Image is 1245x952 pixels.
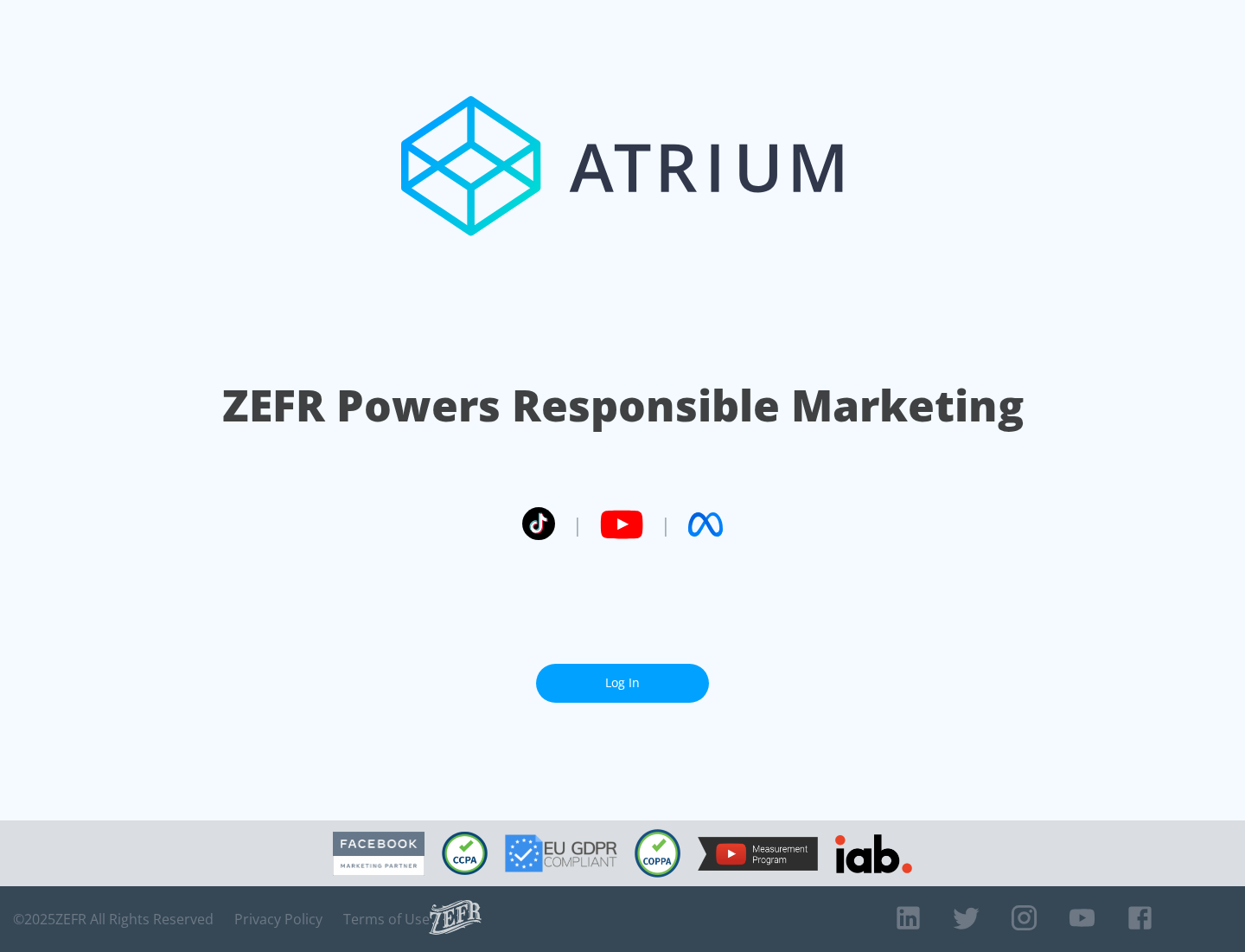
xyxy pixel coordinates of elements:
a: Log In [536,664,709,703]
span: | [661,511,671,537]
img: Facebook Marketing Partner [333,832,425,876]
h1: ZEFR Powers Responsible Marketing [222,376,1024,435]
a: Privacy Policy [234,910,322,928]
span: © 2025 ZEFR All Rights Reserved [13,910,214,928]
img: CCPA Compliant [442,832,488,875]
img: COPPA Compliant [635,829,680,878]
a: Terms of Use [343,910,430,928]
img: IAB [835,834,912,873]
span: | [572,511,583,537]
img: GDPR Compliant [505,834,617,872]
img: YouTube Measurement Program [698,837,818,871]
